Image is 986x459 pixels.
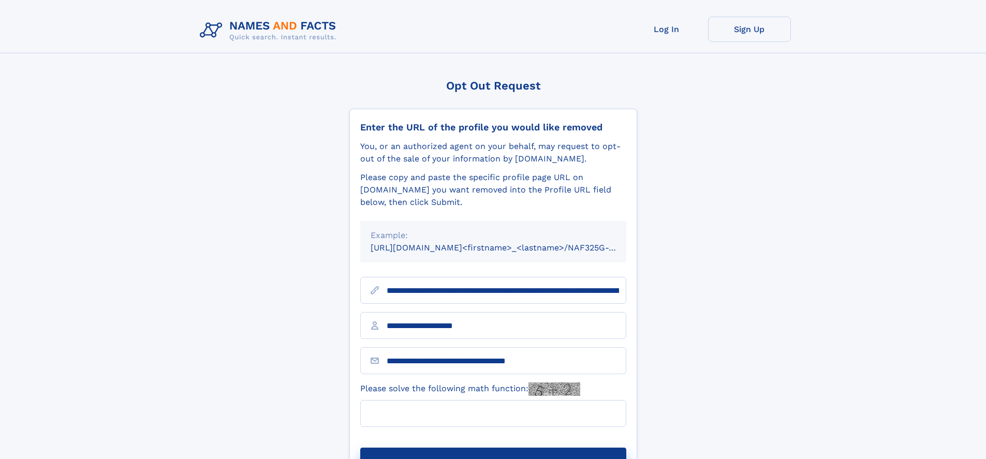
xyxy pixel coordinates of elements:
div: You, or an authorized agent on your behalf, may request to opt-out of the sale of your informatio... [360,140,626,165]
label: Please solve the following math function: [360,382,580,396]
img: Logo Names and Facts [196,17,345,45]
a: Log In [625,17,708,42]
div: Example: [371,229,616,242]
div: Please copy and paste the specific profile page URL on [DOMAIN_NAME] you want removed into the Pr... [360,171,626,209]
a: Sign Up [708,17,791,42]
small: [URL][DOMAIN_NAME]<firstname>_<lastname>/NAF325G-xxxxxxxx [371,243,646,253]
div: Opt Out Request [349,79,637,92]
div: Enter the URL of the profile you would like removed [360,122,626,133]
